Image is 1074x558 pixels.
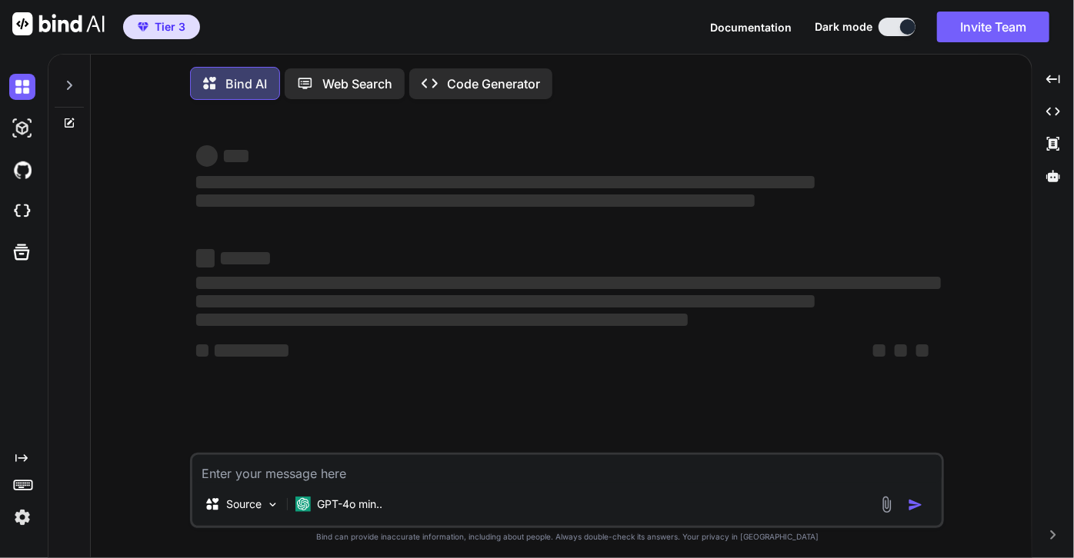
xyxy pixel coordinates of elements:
span: ‌ [215,344,289,357]
span: Dark mode [815,19,872,35]
span: ‌ [196,176,814,188]
span: ‌ [221,252,270,264]
span: ‌ [196,145,218,167]
span: ‌ [916,344,929,357]
span: ‌ [196,295,814,307]
span: ‌ [196,194,755,207]
p: Web Search [322,75,392,93]
span: ‌ [196,344,208,357]
p: Code Generator [447,75,540,93]
img: attachment [878,496,896,513]
img: premium [138,22,148,32]
button: Invite Team [937,12,1049,42]
span: ‌ [196,277,941,289]
span: ‌ [873,344,886,357]
span: ‌ [196,249,215,267]
span: Documentation [710,21,792,34]
img: icon [908,497,923,513]
p: Bind AI [225,75,267,93]
button: Documentation [710,19,792,35]
img: cloudideIcon [9,198,35,224]
img: settings [9,504,35,530]
img: githubDark [9,157,35,183]
p: Bind can provide inaccurate information, including about people. Always double-check its answers.... [190,531,944,543]
p: GPT-4o min.. [317,497,382,512]
img: darkAi-studio [9,115,35,141]
img: Bind AI [12,12,105,35]
p: Source [226,497,262,512]
span: ‌ [224,150,248,162]
img: GPT-4o mini [295,497,311,512]
span: Tier 3 [155,19,185,35]
img: Pick Models [266,498,279,511]
span: ‌ [196,314,688,326]
span: ‌ [895,344,907,357]
button: premiumTier 3 [123,15,200,39]
img: darkChat [9,74,35,100]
